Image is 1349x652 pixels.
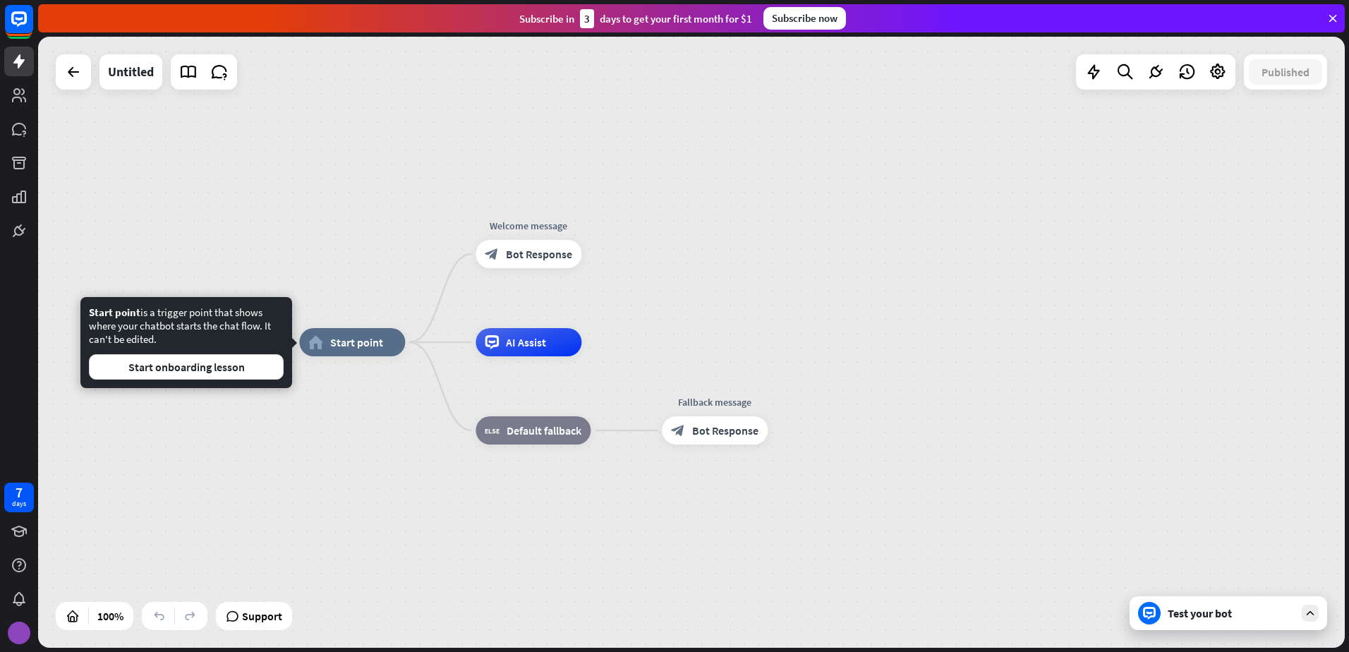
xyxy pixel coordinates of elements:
div: Subscribe in days to get your first month for $1 [519,9,752,28]
span: AI Assist [506,335,546,349]
div: Test your bot [1168,606,1295,620]
span: Bot Response [506,247,572,261]
div: 7 [16,486,23,499]
button: Start onboarding lesson [89,354,284,380]
span: Default fallback [507,423,581,437]
button: Published [1249,59,1322,85]
span: Start point [89,306,140,319]
div: 3 [580,9,594,28]
div: Welcome message [465,219,592,233]
i: block_bot_response [671,423,685,437]
i: block_bot_response [485,247,499,261]
div: Fallback message [651,395,778,409]
i: home_2 [308,335,323,349]
div: days [12,499,26,509]
i: block_fallback [485,423,500,437]
span: Start point [330,335,383,349]
span: Bot Response [692,423,758,437]
a: 7 days [4,483,34,512]
button: Open LiveChat chat widget [11,6,54,48]
div: Untitled [108,54,154,90]
div: Subscribe now [763,7,846,30]
div: is a trigger point that shows where your chatbot starts the chat flow. It can't be edited. [89,306,284,380]
div: 100% [93,605,128,627]
span: Support [242,605,282,627]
